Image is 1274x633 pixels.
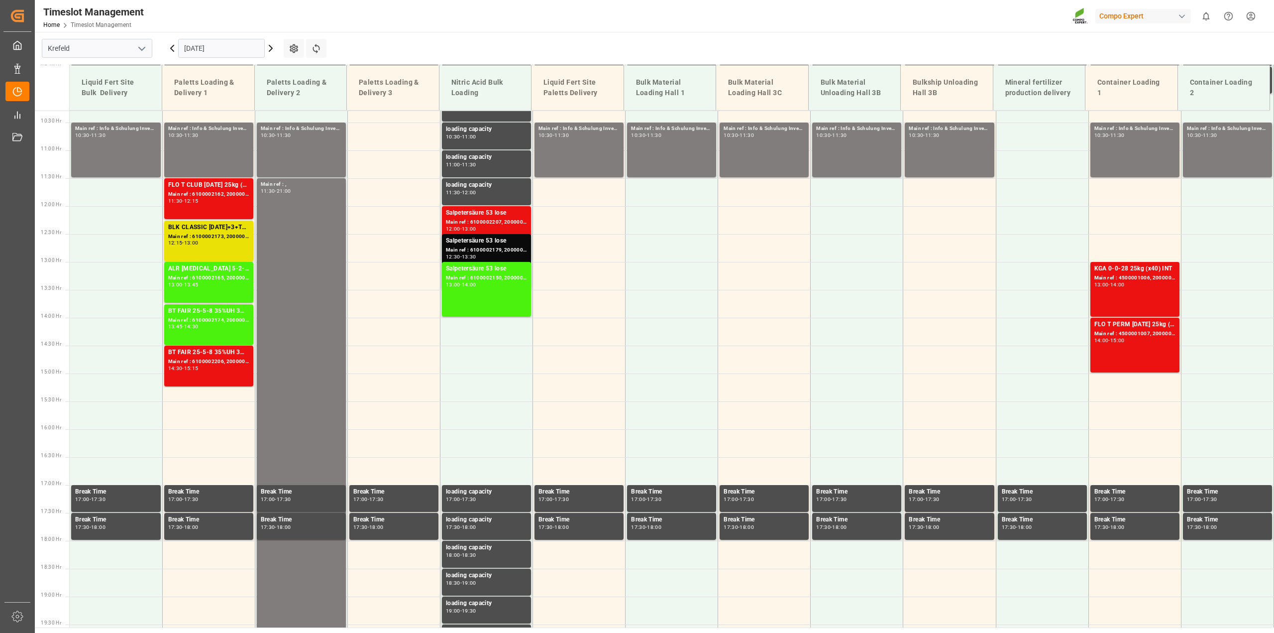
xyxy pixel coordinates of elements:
div: Salpetersäure 53 lose [446,236,527,246]
div: 17:30 [554,497,569,502]
div: Compo Expert [1095,9,1191,23]
div: 14:00 [462,282,476,287]
div: 13:00 [446,282,460,287]
div: - [738,497,740,502]
div: loading capacity [446,152,527,162]
div: Break Time [724,487,805,497]
div: 10:30 [1094,133,1109,137]
span: 13:00 Hr [41,257,61,263]
div: 10:30 [724,133,738,137]
div: 18:00 [184,525,199,529]
div: Main ref : Info & Schulung Inventur, [631,125,712,133]
div: 17:30 [740,497,754,502]
div: - [90,525,91,529]
div: - [182,525,184,529]
div: 17:30 [631,525,645,529]
div: 18:00 [91,525,106,529]
div: 11:30 [462,162,476,167]
div: Main ref : 4500001006, 2000001046 [1094,274,1175,282]
button: Help Center [1217,5,1240,27]
div: - [831,133,832,137]
div: Mineral fertilizer production delivery [1001,73,1077,102]
div: 11:30 [168,199,183,203]
div: 18:00 [832,525,847,529]
button: show 0 new notifications [1195,5,1217,27]
div: - [553,497,554,502]
div: Main ref : Info & Schulung Inventur, [909,125,990,133]
div: - [923,525,925,529]
div: 11:30 [446,190,460,195]
div: 11:30 [554,133,569,137]
div: Timeslot Management [43,4,144,19]
div: Paletts Loading & Delivery 3 [355,73,431,102]
div: 11:00 [462,134,476,139]
div: Break Time [1094,515,1175,525]
div: - [923,133,925,137]
div: - [923,497,925,502]
span: 12:00 Hr [41,202,61,207]
span: 19:30 Hr [41,620,61,626]
div: loading capacity [446,180,527,190]
div: - [182,133,184,137]
div: 17:00 [1187,497,1201,502]
div: 11:30 [925,133,940,137]
div: Break Time [1094,487,1175,497]
div: 15:00 [1110,338,1125,343]
input: DD.MM.YYYY [178,39,265,58]
div: - [90,133,91,137]
span: 11:30 Hr [41,174,61,179]
div: FLO T CLUB [DATE] 25kg (x40) INTBLK PREMIUM [DATE] 25kg(x40)D,EN,PL,FNLBT FAIR 25-5-8 35%UH 3M 25... [168,180,249,190]
div: Main ref : 6100002150, 2000001674 [446,274,527,282]
div: - [460,581,462,585]
div: 12:15 [168,241,183,245]
div: Main ref : Info & Schulung Inventur, [538,125,620,133]
div: Break Time [353,487,434,497]
div: 17:30 [277,497,291,502]
div: 13:45 [168,324,183,329]
div: Bulk Material Loading Hall 3C [724,73,800,102]
span: 15:00 Hr [41,369,61,375]
span: 18:30 Hr [41,564,61,570]
div: Break Time [168,515,249,525]
div: 17:00 [261,497,275,502]
div: - [182,282,184,287]
div: Main ref : Info & Schulung Inventur, [816,125,897,133]
span: 16:00 Hr [41,425,61,430]
span: 17:00 Hr [41,481,61,486]
div: Break Time [631,487,712,497]
div: Break Time [168,487,249,497]
div: - [460,553,462,557]
div: 17:30 [369,497,384,502]
div: 17:30 [909,525,923,529]
div: 18:30 [446,581,460,585]
div: - [368,497,369,502]
div: 18:00 [462,525,476,529]
span: 14:00 Hr [41,313,61,319]
div: 11:30 [1110,133,1125,137]
div: Break Time [353,515,434,525]
div: 18:00 [277,525,291,529]
div: 17:30 [1018,497,1032,502]
div: 18:00 [446,553,460,557]
div: 11:30 [277,133,291,137]
button: Compo Expert [1095,6,1195,25]
div: - [1201,133,1203,137]
div: - [275,133,276,137]
div: 18:00 [1110,525,1125,529]
div: 13:45 [184,282,199,287]
div: - [1201,497,1203,502]
div: 18:00 [1018,525,1032,529]
div: Main ref : Info & Schulung Inventur, [168,125,249,133]
div: - [460,609,462,613]
div: 10:30 [1187,133,1201,137]
div: Break Time [909,487,990,497]
div: - [460,497,462,502]
div: Main ref : 6100002162, 2000001226 [168,190,249,199]
div: 17:00 [168,497,183,502]
div: Break Time [261,515,342,525]
span: 15:30 Hr [41,397,61,402]
div: 14:30 [168,366,183,371]
div: Nitric Acid Bulk Loading [447,73,524,102]
div: 17:30 [1203,497,1217,502]
div: Main ref : Info & Schulung Inventur, [1094,125,1175,133]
